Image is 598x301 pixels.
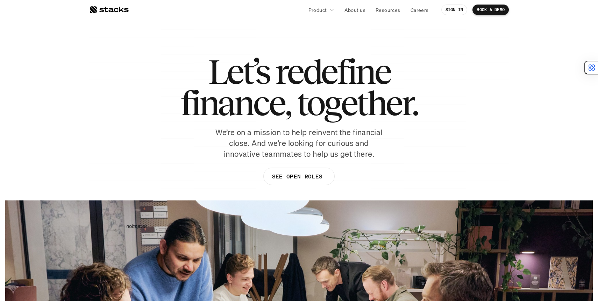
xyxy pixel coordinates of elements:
p: About us [344,6,365,14]
p: Product [308,6,327,14]
a: BOOK A DEMO [472,5,509,15]
a: SEE OPEN ROLES [263,168,335,185]
p: SIGN IN [446,7,463,12]
a: SIGN IN [441,5,468,15]
a: About us [340,3,370,16]
p: Resources [376,6,400,14]
h1: Let’s redefine finance, together. [180,56,418,119]
p: Careers [411,6,429,14]
a: Resources [371,3,405,16]
p: We’re on a mission to help reinvent the financial close. And we’re looking for curious and innova... [212,127,386,159]
p: SEE OPEN ROLES [272,171,322,182]
a: Careers [406,3,433,16]
p: BOOK A DEMO [477,7,505,12]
